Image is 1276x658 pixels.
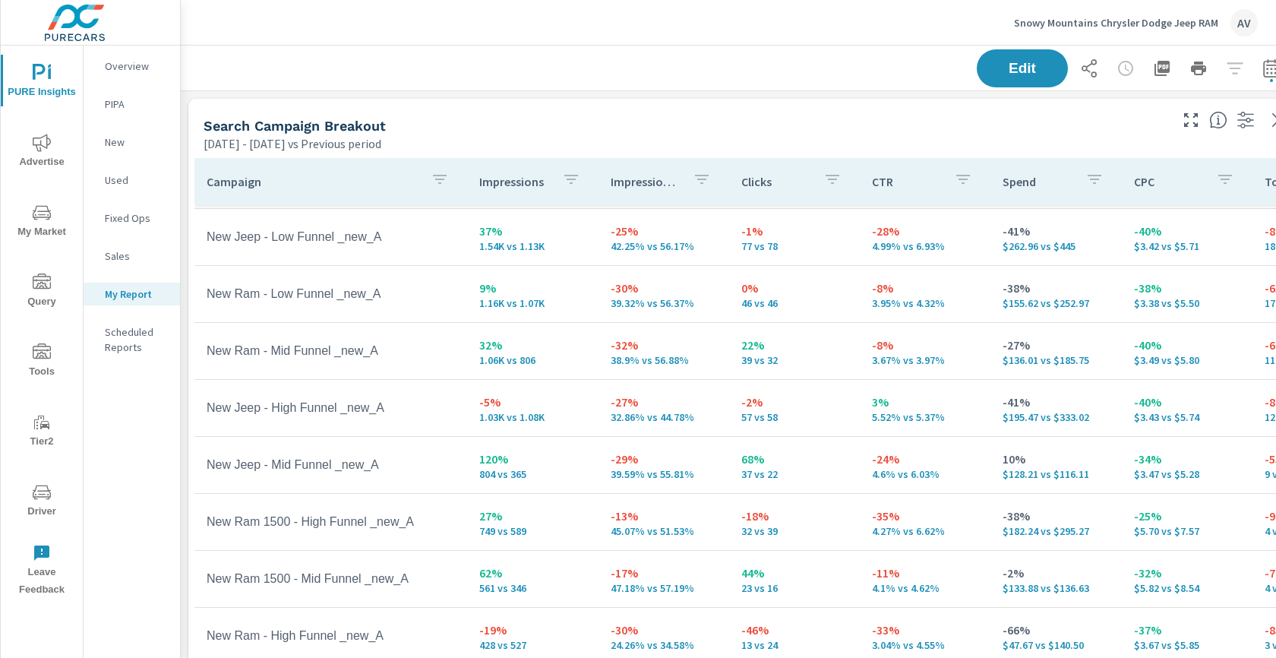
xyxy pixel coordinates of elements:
p: -11% [872,564,978,582]
p: -17% [611,564,717,582]
td: New Ram - Mid Funnel _new_A [194,332,467,370]
p: -34% [1134,450,1240,468]
span: Edit [992,62,1053,75]
p: -27% [611,393,717,411]
p: -32% [1134,564,1240,582]
td: New Ram - Low Funnel _new_A [194,275,467,313]
p: Sales [105,248,168,264]
p: -24% [872,450,978,468]
p: 22% [741,336,848,354]
h5: Search Campaign Breakout [204,118,386,134]
p: -37% [1134,621,1240,639]
p: $262.96 vs $445 [1003,240,1109,252]
p: 62% [479,564,586,582]
p: Impressions [479,174,549,189]
p: 804 vs 365 [479,468,586,480]
p: Overview [105,59,168,74]
button: Make Fullscreen [1179,108,1203,132]
button: Share Report [1074,53,1104,84]
p: -41% [1003,222,1109,240]
button: Edit [977,49,1068,87]
p: 1,032 vs 1,081 [479,411,586,423]
span: PURE Insights [5,64,78,101]
p: $3.42 vs $5.71 [1134,240,1240,252]
p: -30% [611,279,717,297]
p: 47.18% vs 57.19% [611,582,717,594]
p: $182.24 vs $295.27 [1003,525,1109,537]
p: New [105,134,168,150]
p: 4.27% vs 6.62% [872,525,978,537]
p: 46 vs 46 [741,297,848,309]
p: -41% [1003,393,1109,411]
span: Tools [5,343,78,381]
p: 5.52% vs 5.37% [872,411,978,423]
p: $133.88 vs $136.63 [1003,582,1109,594]
div: PIPA [84,93,180,115]
div: Fixed Ops [84,207,180,229]
td: New Ram - High Funnel _new_A [194,617,467,655]
p: 3.67% vs 3.97% [872,354,978,366]
span: Tier2 [5,413,78,451]
button: "Export Report to PDF" [1147,53,1177,84]
p: -8% [872,279,978,297]
span: Query [5,274,78,311]
td: New Jeep - Mid Funnel _new_A [194,446,467,484]
span: Leave Feedback [5,544,78,599]
p: -40% [1134,336,1240,354]
p: -38% [1003,279,1109,297]
p: 38.9% vs 56.88% [611,354,717,366]
p: 24.26% vs 34.58% [611,639,717,651]
p: 57 vs 58 [741,411,848,423]
p: -5% [479,393,586,411]
p: Clicks [741,174,811,189]
p: $5.82 vs $8.54 [1134,582,1240,594]
div: Sales [84,245,180,267]
p: -8% [872,336,978,354]
p: Snowy Mountains Chrysler Dodge Jeep RAM [1014,16,1218,30]
p: -13% [611,507,717,525]
button: Print Report [1183,53,1214,84]
p: Impression Share [611,174,681,189]
p: 37% [479,222,586,240]
p: 3% [872,393,978,411]
p: -38% [1003,507,1109,525]
p: 4.6% vs 6.03% [872,468,978,480]
p: 561 vs 346 [479,582,586,594]
p: 32.86% vs 44.78% [611,411,717,423]
p: 0% [741,279,848,297]
p: 4.1% vs 4.62% [872,582,978,594]
p: $195.47 vs $333.02 [1003,411,1109,423]
p: 39 vs 32 [741,354,848,366]
p: 32 vs 39 [741,525,848,537]
p: Fixed Ops [105,210,168,226]
p: -38% [1134,279,1240,297]
p: [DATE] - [DATE] vs Previous period [204,134,381,153]
p: -46% [741,621,848,639]
td: New Ram 1500 - High Funnel _new_A [194,503,467,541]
p: -19% [479,621,586,639]
div: My Report [84,283,180,305]
p: -33% [872,621,978,639]
p: 23 vs 16 [741,582,848,594]
p: 68% [741,450,848,468]
p: -2% [1003,564,1109,582]
p: Used [105,172,168,188]
p: $5.70 vs $7.57 [1134,525,1240,537]
p: $3.49 vs $5.80 [1134,354,1240,366]
p: $128.21 vs $116.11 [1003,468,1109,480]
p: CTR [872,174,942,189]
div: New [84,131,180,153]
span: Advertise [5,134,78,171]
p: 1,542 vs 1,125 [479,240,586,252]
p: -32% [611,336,717,354]
p: 39.59% vs 55.81% [611,468,717,480]
p: -30% [611,621,717,639]
p: 13 vs 24 [741,639,848,651]
p: 42.25% vs 56.17% [611,240,717,252]
p: 749 vs 589 [479,525,586,537]
p: $47.67 vs $140.50 [1003,639,1109,651]
p: -28% [872,222,978,240]
div: Scheduled Reports [84,321,180,359]
p: 39.32% vs 56.37% [611,297,717,309]
span: Driver [5,483,78,520]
